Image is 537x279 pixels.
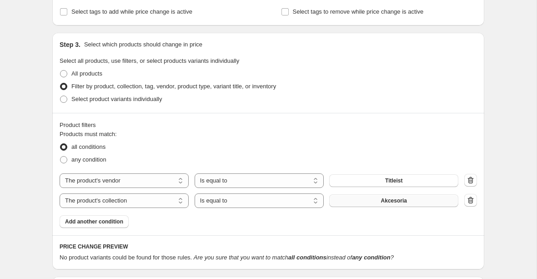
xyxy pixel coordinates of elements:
[329,194,458,207] button: Akcesoria
[84,40,202,49] p: Select which products should change in price
[60,40,80,49] h2: Step 3.
[71,8,192,15] span: Select tags to add while price change is active
[288,254,326,261] b: all conditions
[60,57,239,64] span: Select all products, use filters, or select products variants individually
[71,156,106,163] span: any condition
[381,197,407,204] span: Akcesoria
[71,143,105,150] span: all conditions
[71,70,102,77] span: All products
[60,243,477,250] h6: PRICE CHANGE PREVIEW
[60,131,117,137] span: Products must match:
[352,254,391,261] b: any condition
[71,83,276,90] span: Filter by product, collection, tag, vendor, product type, variant title, or inventory
[60,254,192,261] span: No product variants could be found for those rules.
[71,96,162,102] span: Select product variants individually
[60,121,477,130] div: Product filters
[60,215,129,228] button: Add another condition
[65,218,123,225] span: Add another condition
[194,254,394,261] i: Are you sure that you want to match instead of ?
[293,8,424,15] span: Select tags to remove while price change is active
[329,174,458,187] button: Titleist
[385,177,402,184] span: Titleist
